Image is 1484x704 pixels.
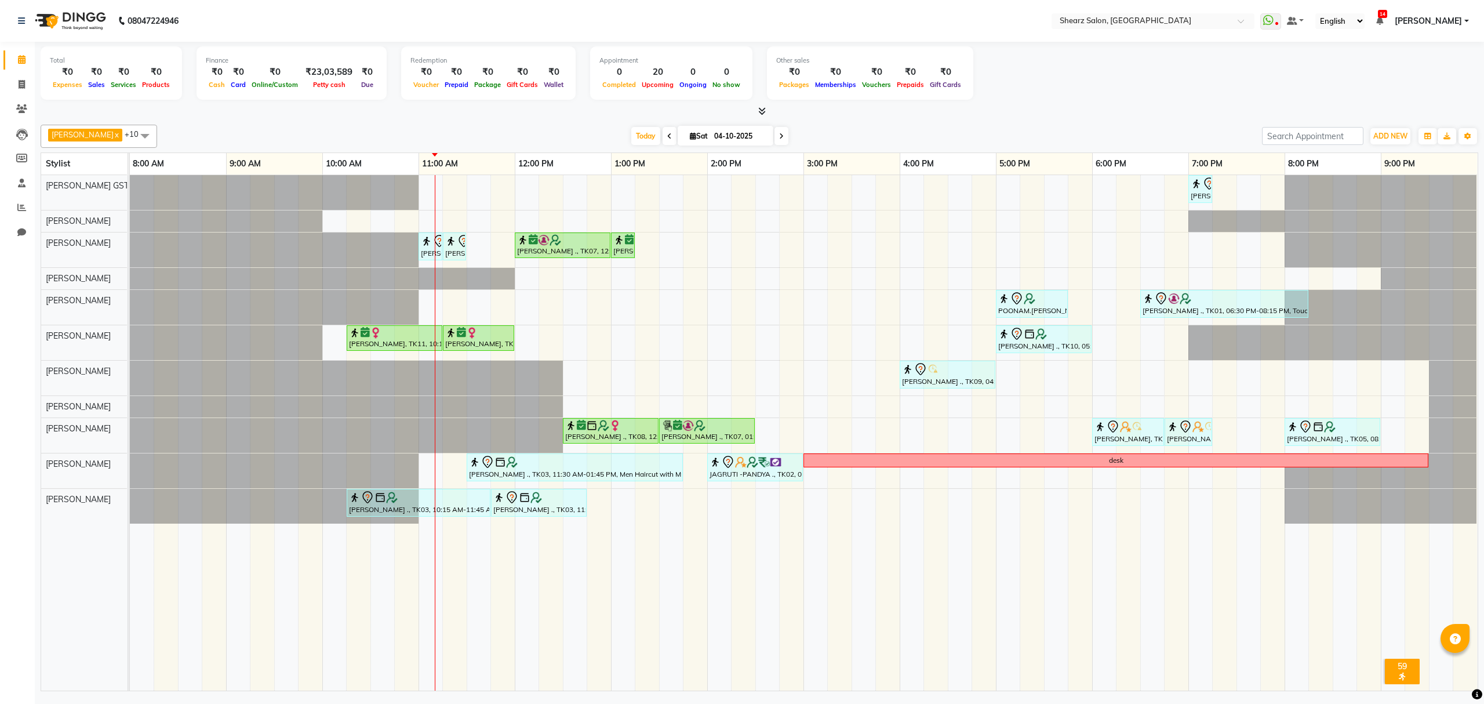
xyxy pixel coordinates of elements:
[471,66,504,79] div: ₹0
[50,66,85,79] div: ₹0
[50,81,85,89] span: Expenses
[997,292,1067,316] div: POONAM.[PERSON_NAME] ., TK04, 05:00 PM-05:45 PM, K- HairWash & Blow Dry - Below Shoulder
[1381,155,1418,172] a: 9:00 PM
[612,234,634,256] div: [PERSON_NAME] ., TK07, 01:00 PM-01:15 PM, Eyebrow threading
[206,66,228,79] div: ₹0
[206,56,377,66] div: Finance
[1435,658,1472,692] iframe: chat widget
[859,81,894,89] span: Vouchers
[125,129,147,139] span: +10
[227,155,264,172] a: 9:00 AM
[410,56,566,66] div: Redemption
[1190,177,1211,201] div: [PERSON_NAME] ., TK01, 07:00 PM-07:15 PM, Eyebrow threading with senior
[46,401,111,412] span: [PERSON_NAME]
[358,81,376,89] span: Due
[599,56,743,66] div: Appointment
[660,420,754,442] div: [PERSON_NAME] ., TK07, 01:30 PM-02:30 PM, Haircut By Sr.Stylist - [DEMOGRAPHIC_DATA]
[1376,16,1383,26] a: 14
[442,66,471,79] div: ₹0
[30,5,109,37] img: logo
[710,66,743,79] div: 0
[46,180,168,191] span: [PERSON_NAME] GSTIN - 21123
[859,66,894,79] div: ₹0
[1166,420,1211,444] div: [PERSON_NAME], TK06, 06:45 PM-07:15 PM, [PERSON_NAME] Color - Inoa
[996,155,1033,172] a: 5:00 PM
[541,66,566,79] div: ₹0
[139,81,173,89] span: Products
[130,155,167,172] a: 8:00 AM
[927,66,964,79] div: ₹0
[444,234,465,259] div: [PERSON_NAME] ., TK12, 11:15 AM-11:30 AM, Eyebrow threading
[46,494,111,505] span: [PERSON_NAME]
[492,491,585,515] div: [PERSON_NAME] ., TK03, 11:45 AM-12:45 PM, Luxurious pedicure
[468,455,682,480] div: [PERSON_NAME] ., TK03, 11:30 AM-01:45 PM, Men Haircut with Mr.Dinesh ,Global color [DEMOGRAPHIC_D...
[108,66,139,79] div: ₹0
[128,5,179,37] b: 08047224946
[708,155,744,172] a: 2:00 PM
[419,155,461,172] a: 11:00 AM
[228,81,249,89] span: Card
[357,66,377,79] div: ₹0
[249,81,301,89] span: Online/Custom
[1189,155,1225,172] a: 7:00 PM
[812,81,859,89] span: Memberships
[46,238,111,248] span: [PERSON_NAME]
[1141,292,1307,316] div: [PERSON_NAME] ., TK01, 06:30 PM-08:15 PM, Touch up - upto 2 Inch - Inoa
[46,295,111,306] span: [PERSON_NAME]
[410,81,442,89] span: Voucher
[471,81,504,89] span: Package
[776,66,812,79] div: ₹0
[927,81,964,89] span: Gift Cards
[639,81,676,89] span: Upcoming
[1109,455,1123,466] div: desk
[812,66,859,79] div: ₹0
[108,81,139,89] span: Services
[776,56,964,66] div: Other sales
[708,455,802,480] div: JAGRUTI -PANDYA ., TK02, 02:00 PM-03:00 PM, Kerastase Hair Wash - Upto Waist
[776,81,812,89] span: Packages
[710,81,743,89] span: No show
[1387,661,1417,672] div: 59
[1093,420,1163,444] div: [PERSON_NAME], TK06, 06:00 PM-06:45 PM, [PERSON_NAME] Faded with Sr.
[206,81,228,89] span: Cash
[676,66,710,79] div: 0
[1370,128,1410,144] button: ADD NEW
[1373,132,1407,140] span: ADD NEW
[52,130,114,139] span: [PERSON_NAME]
[46,366,111,376] span: [PERSON_NAME]
[1285,155,1322,172] a: 8:00 PM
[348,327,441,349] div: [PERSON_NAME], TK11, 10:15 AM-11:15 AM, Haircut By Master Stylist- [DEMOGRAPHIC_DATA]
[997,327,1090,351] div: [PERSON_NAME] ., TK10, 05:00 PM-06:00 PM, Haircut By Master Stylist - [DEMOGRAPHIC_DATA]
[504,81,541,89] span: Gift Cards
[85,66,108,79] div: ₹0
[442,81,471,89] span: Prepaid
[410,66,442,79] div: ₹0
[323,155,365,172] a: 10:00 AM
[114,130,119,139] a: x
[46,331,111,341] span: [PERSON_NAME]
[516,234,609,256] div: [PERSON_NAME] ., TK07, 12:00 PM-01:00 PM, Cirepil Roll On Wax
[676,81,710,89] span: Ongoing
[420,234,441,259] div: [PERSON_NAME] ., TK12, 11:00 AM-11:15 AM, Peel off underarms wax
[50,56,173,66] div: Total
[687,132,711,140] span: Sat
[301,66,357,79] div: ₹23,03,589
[1286,420,1379,444] div: [PERSON_NAME] ., TK05, 08:00 PM-09:00 PM, Haircut By Sr.Stylist - [DEMOGRAPHIC_DATA]
[711,128,769,145] input: 2025-10-04
[599,81,639,89] span: Completed
[564,420,657,442] div: [PERSON_NAME] ., TK08, 12:30 PM-01:30 PM, Haircut By Sr.Stylist - [DEMOGRAPHIC_DATA]
[46,216,111,226] span: [PERSON_NAME]
[139,66,173,79] div: ₹0
[515,155,556,172] a: 12:00 PM
[348,491,489,515] div: [PERSON_NAME] ., TK03, 10:15 AM-11:45 AM, Luxurious manicure
[310,81,348,89] span: Petty cash
[894,81,927,89] span: Prepaids
[901,362,994,387] div: [PERSON_NAME] ., TK09, 04:00 PM-05:00 PM, Haircut By Master Stylist - [DEMOGRAPHIC_DATA]
[46,459,111,469] span: [PERSON_NAME]
[1262,127,1363,145] input: Search Appointment
[1378,10,1387,18] span: 14
[541,81,566,89] span: Wallet
[900,155,937,172] a: 4:00 PM
[631,127,660,145] span: Today
[46,273,111,284] span: [PERSON_NAME]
